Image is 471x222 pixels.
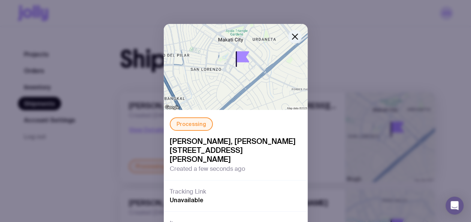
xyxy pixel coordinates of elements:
[446,197,464,215] div: Open Intercom Messenger
[170,117,213,131] div: Processing
[170,165,245,173] span: Created a few seconds ago
[170,188,206,195] h3: Tracking Link
[170,137,302,164] span: [PERSON_NAME], [PERSON_NAME][STREET_ADDRESS][PERSON_NAME]
[170,196,203,204] span: Unavailable
[164,24,308,110] img: staticmap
